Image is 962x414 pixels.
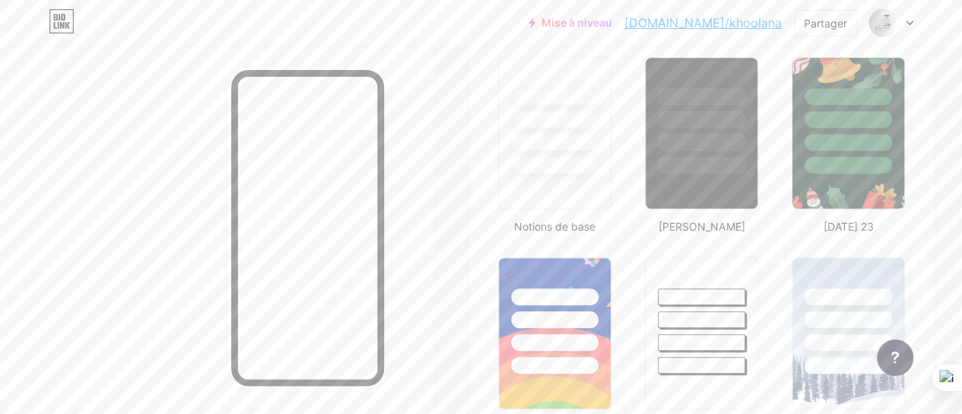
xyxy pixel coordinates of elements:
[804,17,847,30] font: Partager
[514,220,595,233] font: Notions de base
[659,220,745,233] font: [PERSON_NAME]
[624,14,782,32] a: [DOMAIN_NAME]/khoolana
[868,8,897,37] img: Khoolana
[624,15,782,30] font: [DOMAIN_NAME]/khoolana
[824,220,874,233] font: [DATE] 23
[541,16,612,29] font: Mise à niveau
